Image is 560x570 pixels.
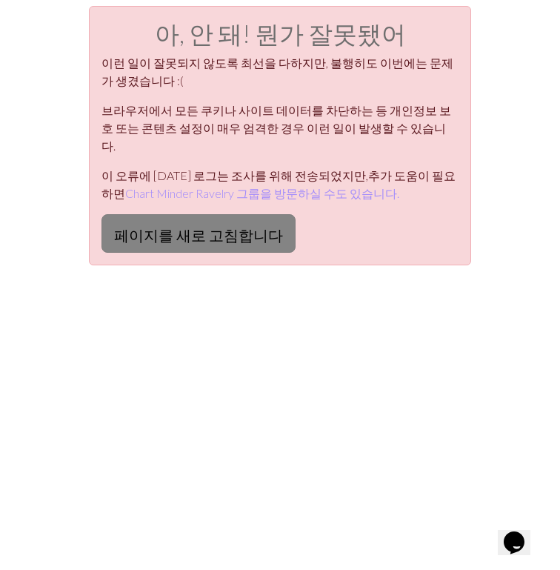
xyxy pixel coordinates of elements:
a: Chart Minder Ravelry 그룹을 방문하실 수도 있습니다. [125,186,399,200]
font: 이 오류에 [DATE] 로그는 조사를 위해 전송되었지만, [101,168,368,182]
font: 아, 안 돼! 뭔가 잘못됐어 [155,19,406,48]
font: 브라우저에서 모든 쿠키나 사이트 데이터를 차단하는 등 개인정보 보호 또는 콘텐츠 설정이 매우 엄격한 경우 이런 일이 발생할 수 있습니다. [101,103,451,153]
iframe: 채팅 위젯 [498,511,545,555]
button: 페이지를 새로 고침합니다 [101,214,296,253]
font: 이런 일이 잘못되지 않도록 최선을 다하지만, 불행히도 이번에는 문제가 생겼습니다 :( [101,56,453,87]
font: 페이지를 새로 고침합니다 [114,226,283,244]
